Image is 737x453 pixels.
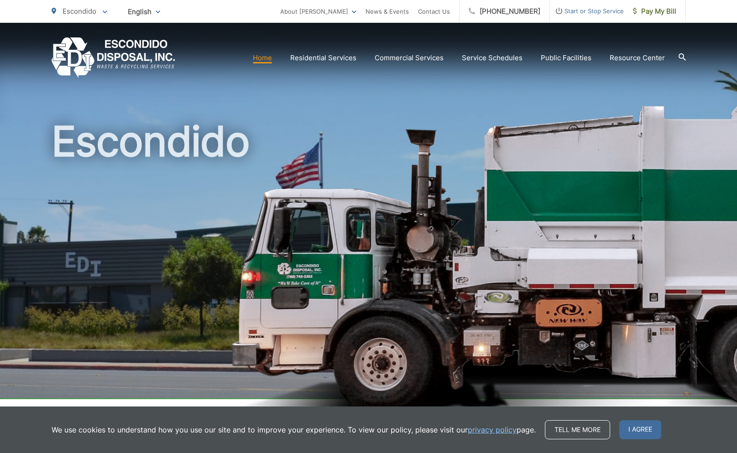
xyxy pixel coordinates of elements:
a: Service Schedules [462,52,523,63]
span: Escondido [63,7,96,16]
span: English [121,4,167,20]
a: privacy policy [468,424,517,435]
a: News & Events [366,6,409,17]
a: Commercial Services [375,52,444,63]
a: Residential Services [290,52,356,63]
span: I agree [619,420,661,439]
span: Pay My Bill [633,6,676,17]
a: Resource Center [610,52,665,63]
p: We use cookies to understand how you use our site and to improve your experience. To view our pol... [52,424,536,435]
a: Public Facilities [541,52,591,63]
a: Contact Us [418,6,450,17]
h1: Escondido [52,119,686,407]
a: Home [253,52,272,63]
a: About [PERSON_NAME] [280,6,356,17]
a: EDCD logo. Return to the homepage. [52,37,175,78]
a: Tell me more [545,420,610,439]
